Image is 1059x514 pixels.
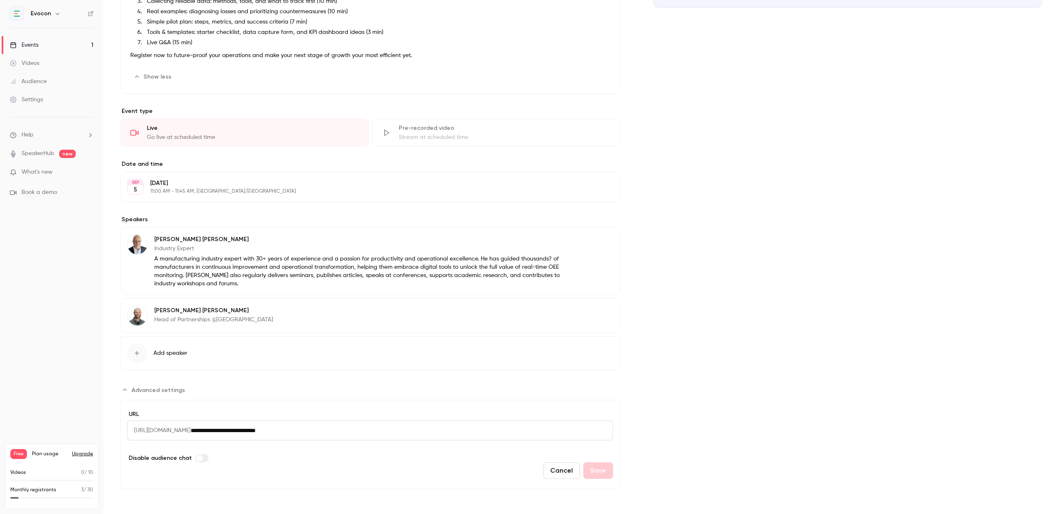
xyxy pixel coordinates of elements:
[154,244,566,253] p: Industry Expert
[130,50,610,60] p: Register now to future-proof your operations and make your next stage of growth your most efficie...
[153,349,187,357] span: Add speaker
[150,188,576,195] p: 11:00 AM - 11:45 AM, [GEOGRAPHIC_DATA]/[GEOGRAPHIC_DATA]
[132,386,185,394] span: Advanced settings
[127,410,613,418] label: URL
[144,38,610,47] li: Live Q&A (15 min)
[154,316,273,324] p: Head of Partnerships @[GEOGRAPHIC_DATA]
[32,451,67,457] span: Plan usage
[154,235,566,244] p: [PERSON_NAME] [PERSON_NAME]
[150,179,576,187] p: [DATE]
[10,486,56,494] p: Monthly registrants
[22,188,57,197] span: Book a demo
[120,160,620,168] label: Date and time
[144,18,610,26] li: Simple pilot plan: steps, metrics, and success criteria (7 min)
[10,7,24,20] img: Evocon
[127,234,147,254] img: Spiros Vamvakas
[81,488,84,492] span: 3
[10,131,93,139] li: help-dropdown-opener
[147,133,358,141] div: Go live at scheduled time
[10,41,38,49] div: Events
[22,168,53,177] span: What's new
[127,421,191,440] span: [URL][DOMAIN_NAME]
[22,131,34,139] span: Help
[10,59,39,67] div: Videos
[31,10,51,18] h6: Evocon
[543,462,580,479] button: Cancel
[81,470,84,475] span: 0
[399,124,610,132] div: Pre-recorded video
[120,227,620,295] div: Spiros Vamvakas[PERSON_NAME] [PERSON_NAME]Industry ExpertA manufacturing industry expert with 30+...
[127,306,147,325] img: Sam Jones
[147,124,358,132] div: Live
[144,28,610,37] li: Tools & templates: starter checklist, data capture form, and KPI dashboard ideas (3 min)
[81,486,93,494] p: / 30
[72,451,93,457] button: Upgrade
[154,306,273,315] p: [PERSON_NAME] [PERSON_NAME]
[120,383,190,397] button: Advanced settings
[120,336,620,370] button: Add speaker
[120,383,620,489] section: Advanced settings
[134,186,137,194] p: 5
[154,255,566,288] p: A manufacturing industry expert with 30+ years of experience and a passion for productivity and o...
[22,149,54,158] a: SpeakerHub
[120,107,620,115] p: Event type
[10,77,47,86] div: Audience
[10,96,43,104] div: Settings
[130,70,176,84] button: Show less
[129,454,192,462] span: Disable audience chat
[59,150,76,158] span: new
[81,469,93,476] p: / 10
[120,298,620,333] div: Sam Jones[PERSON_NAME] [PERSON_NAME]Head of Partnerships @[GEOGRAPHIC_DATA]
[120,215,620,224] label: Speakers
[399,133,610,141] div: Stream at scheduled time
[10,449,27,459] span: Free
[372,119,621,147] div: Pre-recorded videoStream at scheduled time
[10,469,26,476] p: Videos
[120,119,369,147] div: LiveGo live at scheduled time
[128,179,143,185] div: SEP
[144,7,610,16] li: Real examples: diagnosing losses and prioritizing countermeasures (10 min)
